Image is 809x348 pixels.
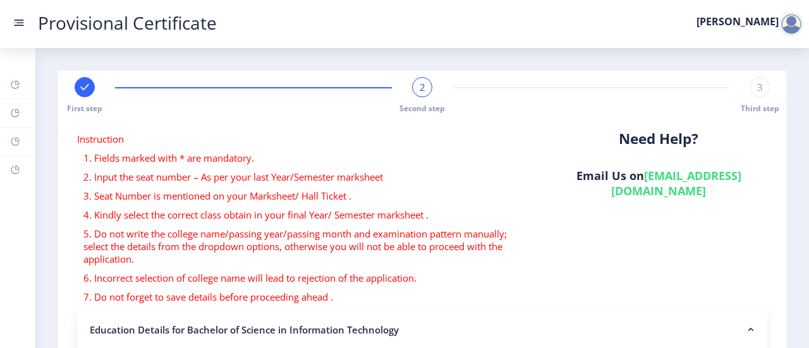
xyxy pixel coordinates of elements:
span: First step [67,103,102,114]
p: 4. Kindly select the correct class obtain in your final Year/ Semester marksheet . [83,208,525,221]
p: 2. Input the seat number – As per your last Year/Semester marksheet [83,171,525,183]
span: Instruction [77,133,124,145]
label: [PERSON_NAME] [696,16,779,27]
span: Third step [741,103,779,114]
a: Provisional Certificate [25,16,229,30]
p: 6. Incorrect selection of college name will lead to rejection of the application. [83,272,525,284]
p: 7. Do not forget to save details before proceeding ahead . [83,291,525,303]
h6: Email Us on [550,168,767,198]
span: 2 [420,81,425,93]
p: 5. Do not write the college name/passing year/passing month and examination pattern manually; sel... [83,227,525,265]
span: 3 [757,81,763,93]
a: [EMAIL_ADDRESS][DOMAIN_NAME] [611,168,741,198]
span: Second step [399,103,445,114]
p: 1. Fields marked with * are mandatory. [83,152,525,164]
b: Need Help? [619,129,698,148]
p: 3. Seat Number is mentioned on your Marksheet/ Hall Ticket . [83,189,525,202]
